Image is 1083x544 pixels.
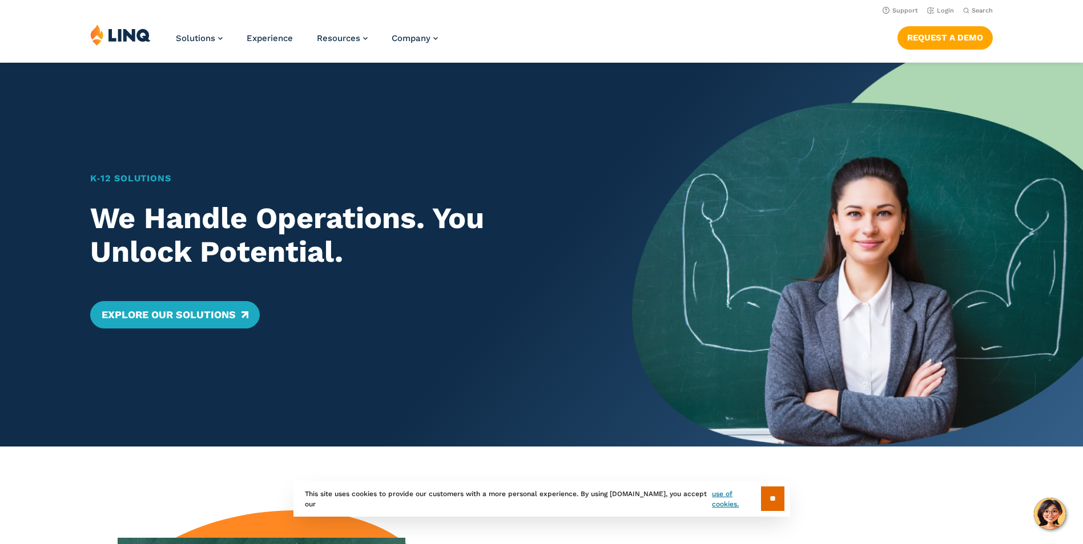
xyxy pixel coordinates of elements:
h2: We Handle Operations. You Unlock Potential. [90,201,587,270]
h1: K‑12 Solutions [90,172,587,185]
a: Request a Demo [897,26,993,49]
a: Resources [317,33,368,43]
button: Open Search Bar [963,6,993,15]
img: Home Banner [632,63,1083,446]
a: use of cookies. [712,489,760,509]
a: Explore Our Solutions [90,301,260,328]
img: LINQ | K‑12 Software [90,24,151,46]
div: This site uses cookies to provide our customers with a more personal experience. By using [DOMAIN... [293,481,790,517]
span: Solutions [176,33,215,43]
nav: Primary Navigation [176,24,438,62]
a: Solutions [176,33,223,43]
a: Experience [247,33,293,43]
a: Company [392,33,438,43]
a: Login [927,7,954,14]
span: Search [972,7,993,14]
a: Support [883,7,918,14]
nav: Button Navigation [897,24,993,49]
span: Company [392,33,430,43]
button: Hello, have a question? Let’s chat. [1034,498,1066,530]
span: Resources [317,33,360,43]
